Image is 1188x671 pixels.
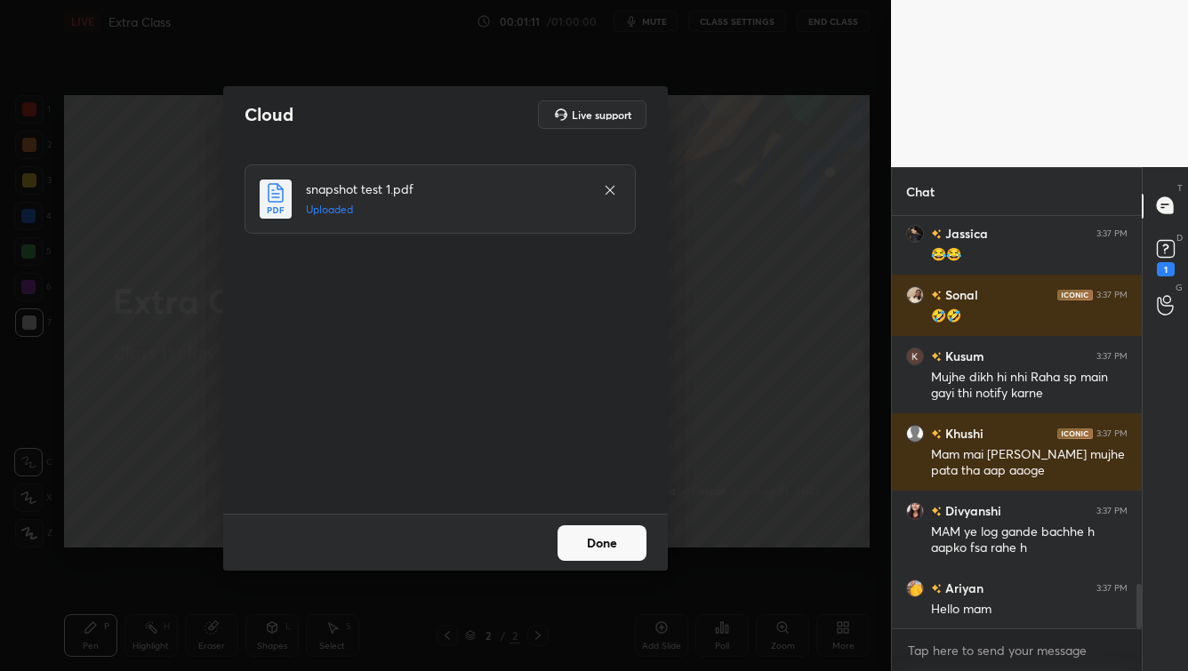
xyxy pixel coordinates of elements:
[942,285,978,304] h6: Sonal
[245,103,293,126] h2: Cloud
[572,109,631,120] h5: Live support
[931,523,1128,557] div: MAM ye log gande bachhe h aapko fsa rahe h
[1057,289,1093,300] img: iconic-dark.1390631f.png
[1176,281,1183,294] p: G
[942,501,1001,520] h6: Divyanshi
[942,224,988,243] h6: Jassica
[931,308,1128,325] div: 🤣🤣
[1096,582,1128,593] div: 3:37 PM
[931,429,942,439] img: no-rating-badge.077c3623.svg
[942,424,983,443] h6: Khushi
[931,507,942,516] img: no-rating-badge.077c3623.svg
[931,246,1128,264] div: 😂😂
[892,216,1142,629] div: grid
[906,579,924,596] img: 3b13aaad868f4687a38ea37b9b2a1e49.jpg
[306,180,585,198] h4: snapshot test 1.pdf
[306,202,585,218] h5: Uploaded
[906,424,924,442] img: default.png
[906,347,924,364] img: 3
[906,501,924,519] img: 171e8f4d9d7042c38f1bfb7addfb683f.jpg
[892,168,949,215] p: Chat
[942,347,984,365] h6: Kusum
[1176,231,1183,244] p: D
[931,229,942,239] img: no-rating-badge.077c3623.svg
[1177,181,1183,195] p: T
[1096,427,1128,438] div: 3:37 PM
[558,525,646,561] button: Done
[1157,262,1175,276] div: 1
[1096,350,1128,361] div: 3:37 PM
[931,584,942,594] img: no-rating-badge.077c3623.svg
[906,224,924,242] img: 4ac43ff127644a44a5ffb4a70e22c494.jpg
[931,352,942,362] img: no-rating-badge.077c3623.svg
[931,291,942,300] img: no-rating-badge.077c3623.svg
[1096,289,1128,300] div: 3:37 PM
[1096,228,1128,238] div: 3:37 PM
[942,579,983,597] h6: Ariyan
[906,285,924,303] img: 3
[931,369,1128,403] div: Mujhe dikh hi nhi Raha sp main gayi thi notify karne
[1096,505,1128,515] div: 3:37 PM
[1057,427,1093,438] img: iconic-dark.1390631f.png
[931,446,1128,480] div: Mam mai [PERSON_NAME] mujhe pata tha aap aaoge
[931,601,1128,619] div: Hello mam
